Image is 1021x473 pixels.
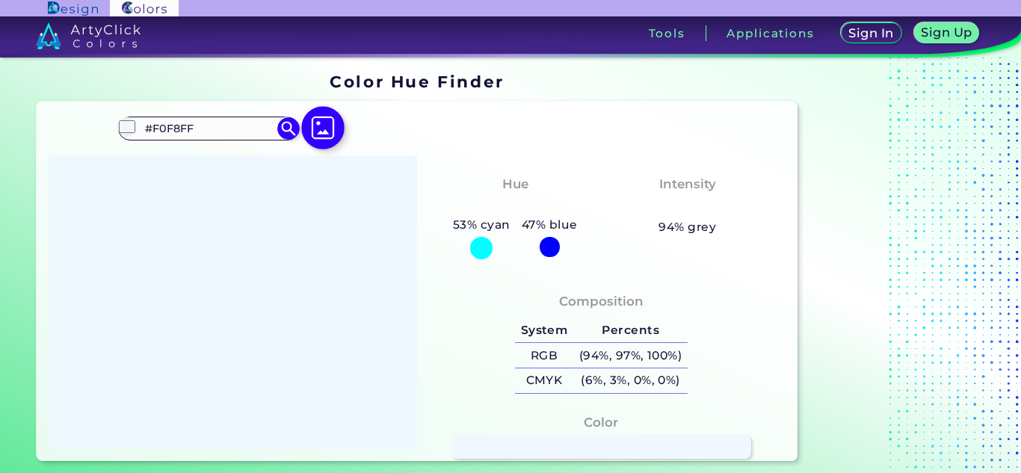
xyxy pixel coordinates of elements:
h4: Composition [559,291,644,312]
h5: System [515,318,573,343]
h5: 94% grey [658,217,716,237]
h3: Applications [727,28,814,39]
h4: Intensity [659,173,716,195]
h5: Sign Up [923,27,969,38]
h3: Cyan-Blue [473,197,558,215]
h4: Hue [502,173,528,195]
img: ArtyClick Design logo [48,1,98,16]
h3: Almost None [635,197,740,215]
iframe: Advertisement [803,67,990,467]
h5: CMYK [515,368,573,393]
h5: (6%, 3%, 0%, 0%) [573,368,688,393]
img: icon search [277,117,300,140]
h5: Sign In [851,28,892,39]
h5: RGB [515,343,573,368]
h4: Color [584,412,618,433]
img: icon picture [302,106,345,149]
h5: Percents [573,318,688,343]
input: type color.. [140,119,279,139]
h5: 53% cyan [447,215,516,235]
h1: Color Hue Finder [330,70,504,93]
a: Sign Up [917,24,977,43]
h5: 47% blue [516,215,583,235]
h5: (94%, 97%, 100%) [573,343,688,368]
img: logo_artyclick_colors_white.svg [36,22,141,49]
a: Sign In [844,24,899,43]
h3: Tools [649,28,685,39]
